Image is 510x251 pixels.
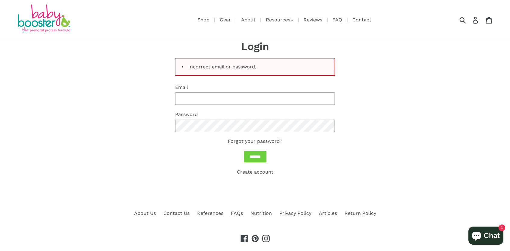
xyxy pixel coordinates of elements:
[175,40,335,53] h1: Login
[182,63,328,71] li: Incorrect email or password.
[175,84,335,91] label: Email
[461,13,478,27] input: Search
[237,169,273,175] a: Create account
[250,210,272,216] a: Nutrition
[197,210,223,216] a: References
[238,16,259,24] a: About
[467,227,505,246] inbox-online-store-chat: Shopify online store chat
[217,16,234,24] a: Gear
[231,210,243,216] a: FAQs
[163,210,190,216] a: Contact Us
[263,15,296,24] button: Resources
[345,210,376,216] a: Return Policy
[175,111,335,118] label: Password
[194,16,212,24] a: Shop
[301,16,325,24] a: Reviews
[349,16,374,24] a: Contact
[228,138,282,144] a: Forgot your password?
[134,210,156,216] a: About Us
[279,210,311,216] a: Privacy Policy
[17,5,71,34] img: Baby Booster Prenatal Protein Supplements
[329,16,345,24] a: FAQ
[319,210,337,216] a: Articles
